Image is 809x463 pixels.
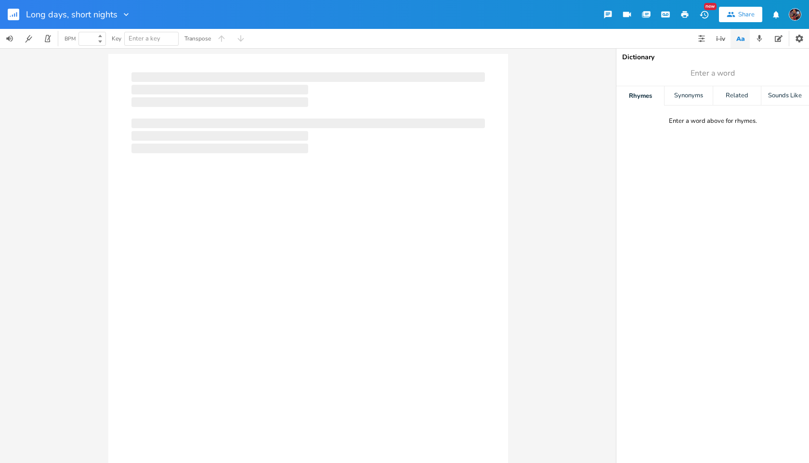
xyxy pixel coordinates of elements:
div: Related [713,86,761,106]
div: New [704,3,717,10]
div: Rhymes [616,86,664,106]
div: Synonyms [665,86,712,106]
div: Transpose [184,36,211,41]
span: Enter a key [129,34,160,43]
div: BPM [65,36,76,41]
div: Enter a word above for rhymes. [669,117,757,125]
span: Long days, short nights [26,10,117,19]
div: Dictionary [622,54,803,61]
div: Sounds Like [761,86,809,106]
button: New [694,6,714,23]
button: Share [719,7,762,22]
div: Key [112,36,121,41]
div: Share [738,10,755,19]
img: Denis Bastarache [789,8,801,21]
span: Enter a word [691,68,735,79]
